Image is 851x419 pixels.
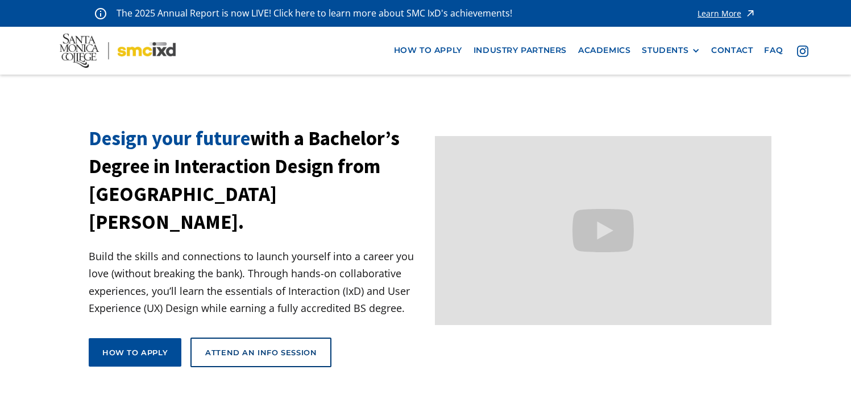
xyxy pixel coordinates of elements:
[745,6,756,21] img: icon - arrow - alert
[60,34,176,68] img: Santa Monica College - SMC IxD logo
[758,40,788,61] a: faq
[205,347,317,358] div: Attend an Info Session
[572,40,636,61] a: Academics
[388,40,468,61] a: how to apply
[89,338,181,367] a: How to apply
[190,338,331,367] a: Attend an Info Session
[435,136,772,326] iframe: Design your future with a Bachelor's Degree in Interaction Design from Santa Monica College
[797,46,808,57] img: icon - instagram
[95,7,106,19] img: icon - information - alert
[698,10,741,18] div: Learn More
[705,40,758,61] a: contact
[89,125,426,236] h1: with a Bachelor’s Degree in Interaction Design from [GEOGRAPHIC_DATA][PERSON_NAME].
[642,46,700,55] div: STUDENTS
[642,46,688,55] div: STUDENTS
[117,6,513,21] p: The 2025 Annual Report is now LIVE! Click here to learn more about SMC IxD's achievements!
[102,347,168,358] div: How to apply
[89,126,250,151] span: Design your future
[698,6,756,21] a: Learn More
[89,248,426,317] p: Build the skills and connections to launch yourself into a career you love (without breaking the ...
[468,40,572,61] a: industry partners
